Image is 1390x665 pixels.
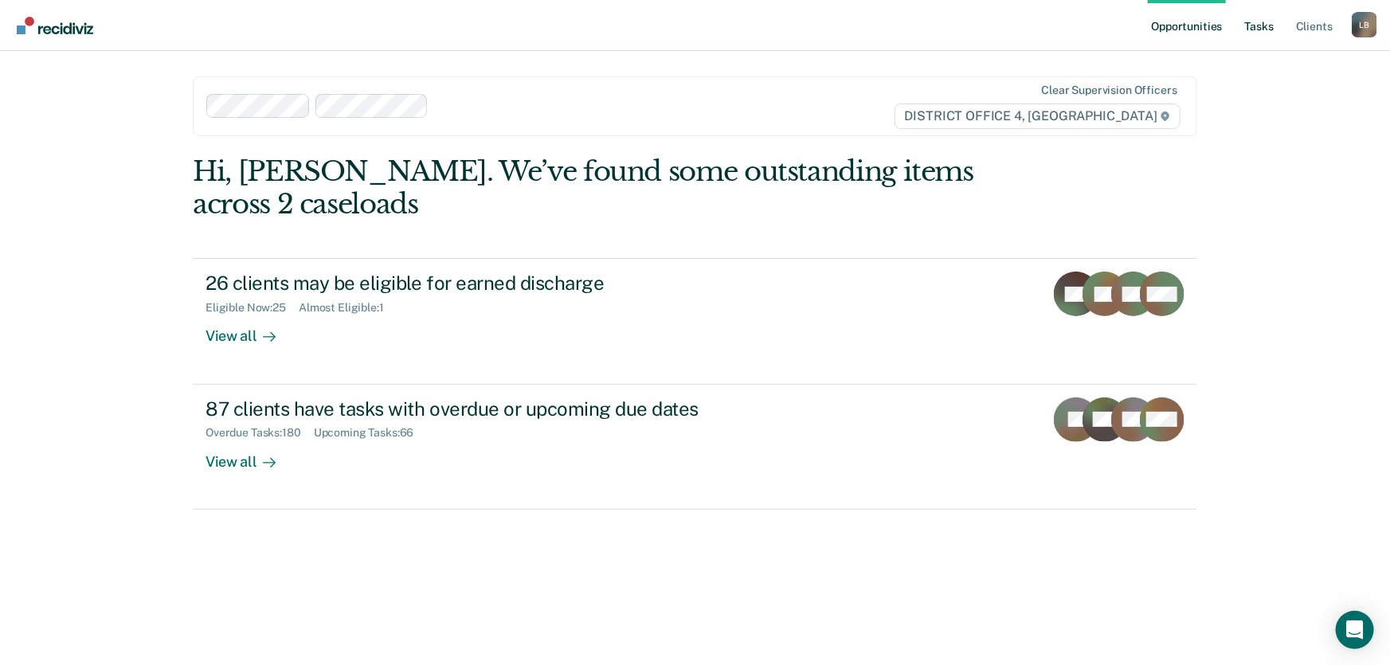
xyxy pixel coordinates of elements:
div: Hi, [PERSON_NAME]. We’ve found some outstanding items across 2 caseloads [193,155,996,221]
span: DISTRICT OFFICE 4, [GEOGRAPHIC_DATA] [895,104,1181,129]
a: 26 clients may be eligible for earned dischargeEligible Now:25Almost Eligible:1View all [193,258,1197,384]
div: View all [206,315,295,346]
a: 87 clients have tasks with overdue or upcoming due datesOverdue Tasks:180Upcoming Tasks:66View all [193,385,1197,510]
div: Eligible Now : 25 [206,301,299,315]
div: 26 clients may be eligible for earned discharge [206,272,765,295]
img: Recidiviz [17,17,93,34]
div: L B [1352,12,1377,37]
div: Upcoming Tasks : 66 [314,426,427,440]
div: View all [206,440,295,471]
div: Open Intercom Messenger [1336,611,1374,649]
div: Almost Eligible : 1 [299,301,397,315]
div: Clear supervision officers [1041,84,1177,97]
button: Profile dropdown button [1352,12,1377,37]
div: Overdue Tasks : 180 [206,426,314,440]
div: 87 clients have tasks with overdue or upcoming due dates [206,397,765,421]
